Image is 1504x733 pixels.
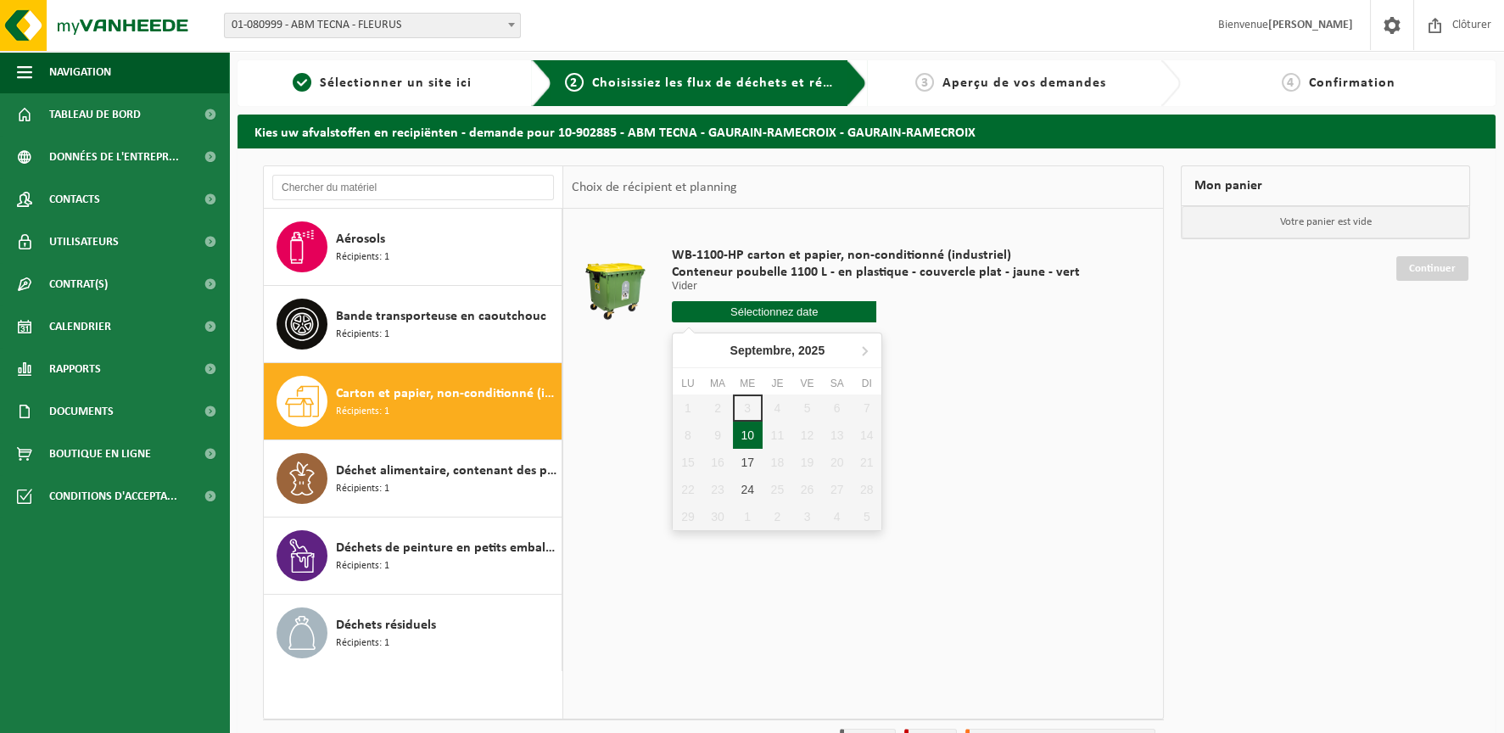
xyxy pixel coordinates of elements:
[733,375,763,392] div: Me
[264,363,562,440] button: Carton et papier, non-conditionné (industriel) Récipients: 1
[733,449,763,476] div: 17
[336,249,389,266] span: Récipients: 1
[336,229,385,249] span: Aérosols
[49,136,179,178] span: Données de l'entrepr...
[49,390,114,433] span: Documents
[49,263,108,305] span: Contrat(s)
[264,209,562,286] button: Aérosols Récipients: 1
[238,115,1496,148] h2: Kies uw afvalstoffen en recipiënten - demande pour 10-902885 - ABM TECNA - GAURAIN-RAMECROIX - GA...
[49,221,119,263] span: Utilisateurs
[264,518,562,595] button: Déchets de peinture en petits emballages Récipients: 1
[733,476,763,503] div: 24
[49,93,141,136] span: Tableau de bord
[1181,165,1470,206] div: Mon panier
[336,635,389,652] span: Récipients: 1
[49,305,111,348] span: Calendrier
[673,375,702,392] div: Lu
[272,175,554,200] input: Chercher du matériel
[336,306,546,327] span: Bande transporteuse en caoutchouc
[246,73,518,93] a: 1Sélectionner un site ici
[1309,76,1395,90] span: Confirmation
[225,14,520,37] span: 01-080999 - ABM TECNA - FLEURUS
[320,76,472,90] span: Sélectionner un site ici
[49,178,100,221] span: Contacts
[798,344,825,356] i: 2025
[733,422,763,449] div: 10
[336,558,389,574] span: Récipients: 1
[49,348,101,390] span: Rapports
[49,475,177,518] span: Conditions d'accepta...
[1268,19,1353,31] strong: [PERSON_NAME]
[672,281,1080,293] p: Vider
[852,375,881,392] div: Di
[822,375,852,392] div: Sa
[293,73,311,92] span: 1
[49,51,111,93] span: Navigation
[1182,206,1469,238] p: Votre panier est vide
[224,13,521,38] span: 01-080999 - ABM TECNA - FLEURUS
[336,538,557,558] span: Déchets de peinture en petits emballages
[1396,256,1468,281] a: Continuer
[1282,73,1300,92] span: 4
[672,247,1080,264] span: WB-1100-HP carton et papier, non-conditionné (industriel)
[592,76,875,90] span: Choisissiez les flux de déchets et récipients
[565,73,584,92] span: 2
[672,301,876,322] input: Sélectionnez date
[336,481,389,497] span: Récipients: 1
[724,337,832,364] div: Septembre,
[264,440,562,518] button: Déchet alimentaire, contenant des produits d'origine animale, non emballé, catégorie 3 Récipients: 1
[733,503,763,530] div: 1
[942,76,1106,90] span: Aperçu de vos demandes
[336,383,557,404] span: Carton et papier, non-conditionné (industriel)
[702,375,732,392] div: Ma
[336,327,389,343] span: Récipients: 1
[792,375,822,392] div: Ve
[264,286,562,363] button: Bande transporteuse en caoutchouc Récipients: 1
[915,73,934,92] span: 3
[563,166,746,209] div: Choix de récipient et planning
[336,404,389,420] span: Récipients: 1
[672,264,1080,281] span: Conteneur poubelle 1100 L - en plastique - couvercle plat - jaune - vert
[336,461,557,481] span: Déchet alimentaire, contenant des produits d'origine animale, non emballé, catégorie 3
[49,433,151,475] span: Boutique en ligne
[763,375,792,392] div: Je
[336,615,436,635] span: Déchets résiduels
[264,595,562,671] button: Déchets résiduels Récipients: 1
